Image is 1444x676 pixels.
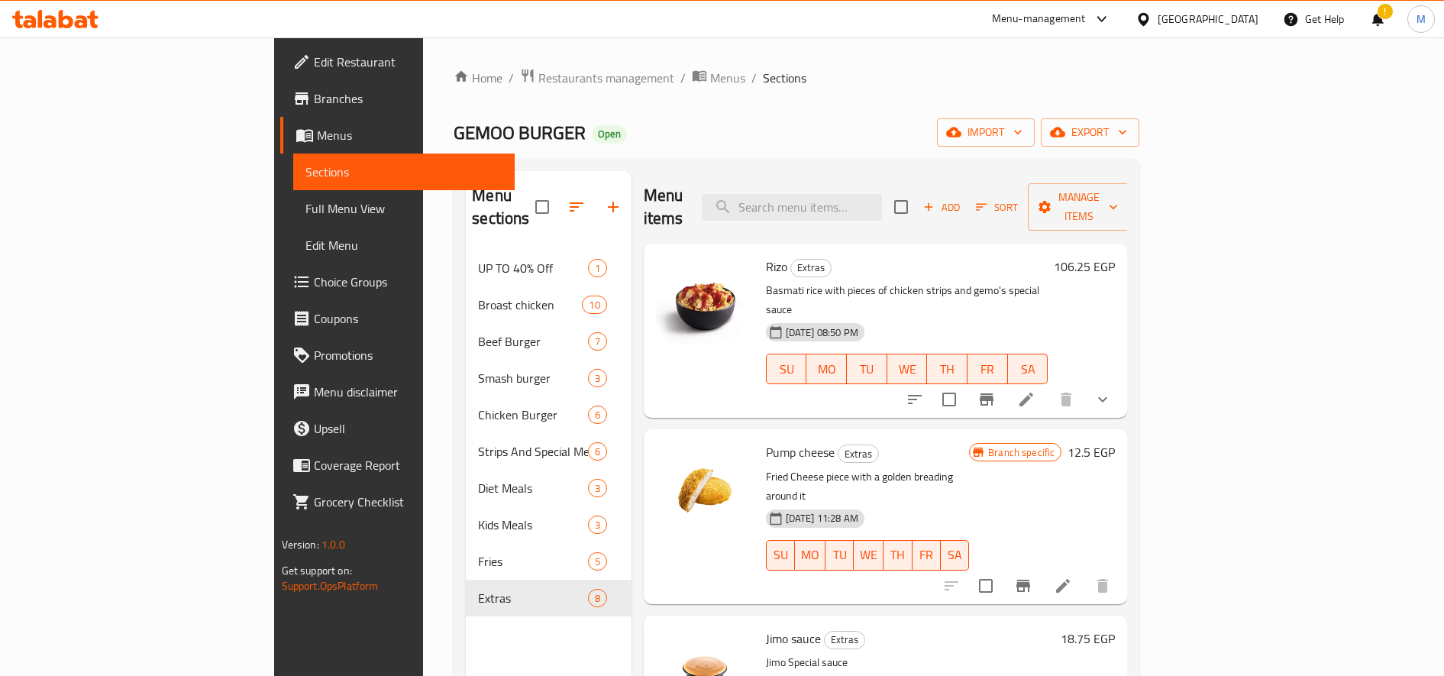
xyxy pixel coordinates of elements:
[795,540,825,571] button: MO
[280,300,515,337] a: Coupons
[478,259,587,277] span: UP TO 40% Off
[466,286,632,323] div: Broast chicken10
[314,309,503,328] span: Coupons
[466,433,632,470] div: Strips And Special Meals6
[589,371,606,386] span: 3
[1061,628,1115,649] h6: 18.75 EGP
[773,358,801,380] span: SU
[526,191,558,223] span: Select all sections
[589,335,606,349] span: 7
[680,69,686,87] li: /
[1084,568,1121,604] button: delete
[314,346,503,364] span: Promotions
[1005,568,1042,604] button: Branch-specific-item
[968,381,1005,418] button: Branch-specific-item
[305,163,503,181] span: Sections
[478,442,587,461] span: Strips And Special Meals
[766,354,807,384] button: SU
[860,544,877,566] span: WE
[589,591,606,606] span: 8
[1158,11,1258,27] div: [GEOGRAPHIC_DATA]
[478,369,587,387] div: Smash burger
[466,250,632,286] div: UP TO 40% Off1
[692,68,745,88] a: Menus
[466,580,632,616] div: Extras8
[790,259,832,277] div: Extras
[314,89,503,108] span: Branches
[466,506,632,543] div: Kids Meals3
[832,544,848,566] span: TU
[588,332,607,351] div: items
[801,544,819,566] span: MO
[466,470,632,506] div: Diet Meals3
[949,123,1022,142] span: import
[317,126,503,144] span: Menus
[780,325,864,340] span: [DATE] 08:50 PM
[974,358,1002,380] span: FR
[592,125,627,144] div: Open
[314,383,503,401] span: Menu disclaimer
[478,406,587,424] div: Chicken Burger
[589,518,606,532] span: 3
[884,540,912,571] button: TH
[893,358,922,380] span: WE
[702,194,882,221] input: search
[520,68,674,88] a: Restaurants management
[656,442,754,539] img: Pump cheese
[293,190,515,227] a: Full Menu View
[982,445,1061,460] span: Branch specific
[280,374,515,410] a: Menu disclaimer
[588,589,607,607] div: items
[305,236,503,254] span: Edit Menu
[478,296,582,314] div: Broast chicken
[838,445,879,463] div: Extras
[812,358,841,380] span: MO
[919,544,935,566] span: FR
[282,561,352,581] span: Get support on:
[321,535,345,555] span: 1.0.0
[773,544,789,566] span: SU
[1048,381,1084,418] button: delete
[766,255,787,278] span: Rizo
[766,281,1048,319] p: Basmati rice with pieces of chicken strips and gemo's special sauce
[1040,188,1118,226] span: Manage items
[314,456,503,474] span: Coverage Report
[538,69,674,87] span: Restaurants management
[937,118,1035,147] button: import
[588,406,607,424] div: items
[710,69,745,87] span: Menus
[314,53,503,71] span: Edit Restaurant
[927,354,968,384] button: TH
[293,154,515,190] a: Sections
[824,631,865,649] div: Extras
[588,552,607,571] div: items
[896,381,933,418] button: sort-choices
[847,354,887,384] button: TU
[1068,442,1115,463] h6: 12.5 EGP
[791,259,831,277] span: Extras
[1084,381,1121,418] button: show more
[1053,123,1127,142] span: export
[887,354,928,384] button: WE
[280,484,515,520] a: Grocery Checklist
[921,199,962,216] span: Add
[933,358,961,380] span: TH
[947,544,963,566] span: SA
[656,256,754,354] img: Rizo
[282,535,319,555] span: Version:
[766,467,969,506] p: Fried Cheese piece with a golden breading around it
[589,445,606,459] span: 6
[454,115,586,150] span: GEMOO BURGER
[280,80,515,117] a: Branches
[595,189,632,225] button: Add section
[766,540,795,571] button: SU
[478,479,587,497] span: Diet Meals
[589,481,606,496] span: 3
[766,627,821,650] span: Jimo sauce
[466,360,632,396] div: Smash burger3
[293,227,515,264] a: Edit Menu
[970,570,1002,602] span: Select to update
